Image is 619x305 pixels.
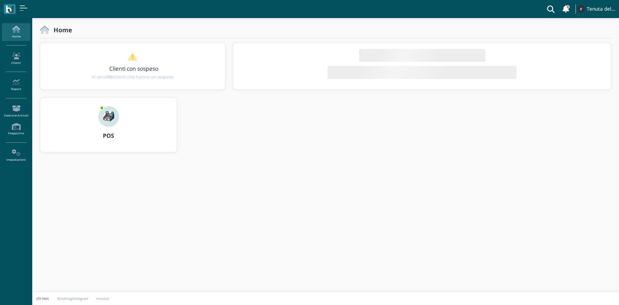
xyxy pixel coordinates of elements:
h3: Clienti con sospeso [54,66,214,72]
span: Vi sono clienti che hanno un sospeso [92,74,174,80]
a: Gestione Articoli [2,102,30,120]
h4: Tenuta del Barco [587,6,615,12]
a: Clienti con sospeso Vi sono110clienti che hanno un sospeso [53,52,212,80]
iframe: Help widget launcher [573,285,614,300]
b: 110 [107,75,113,79]
a: Home [2,23,30,41]
a: ... POS [40,97,177,160]
div: 1 / 1 [40,43,225,89]
h2: Home [49,26,72,33]
a: Magazzino [2,120,30,138]
a: Clienti [2,50,30,67]
img: ... [98,106,119,127]
img: ... [577,5,585,13]
img: logo [6,5,13,13]
a: Impostazioni [2,147,30,164]
a: Report [2,76,30,94]
a: ... Tenuta del Barco [576,1,615,17]
b: POS [103,132,114,139]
